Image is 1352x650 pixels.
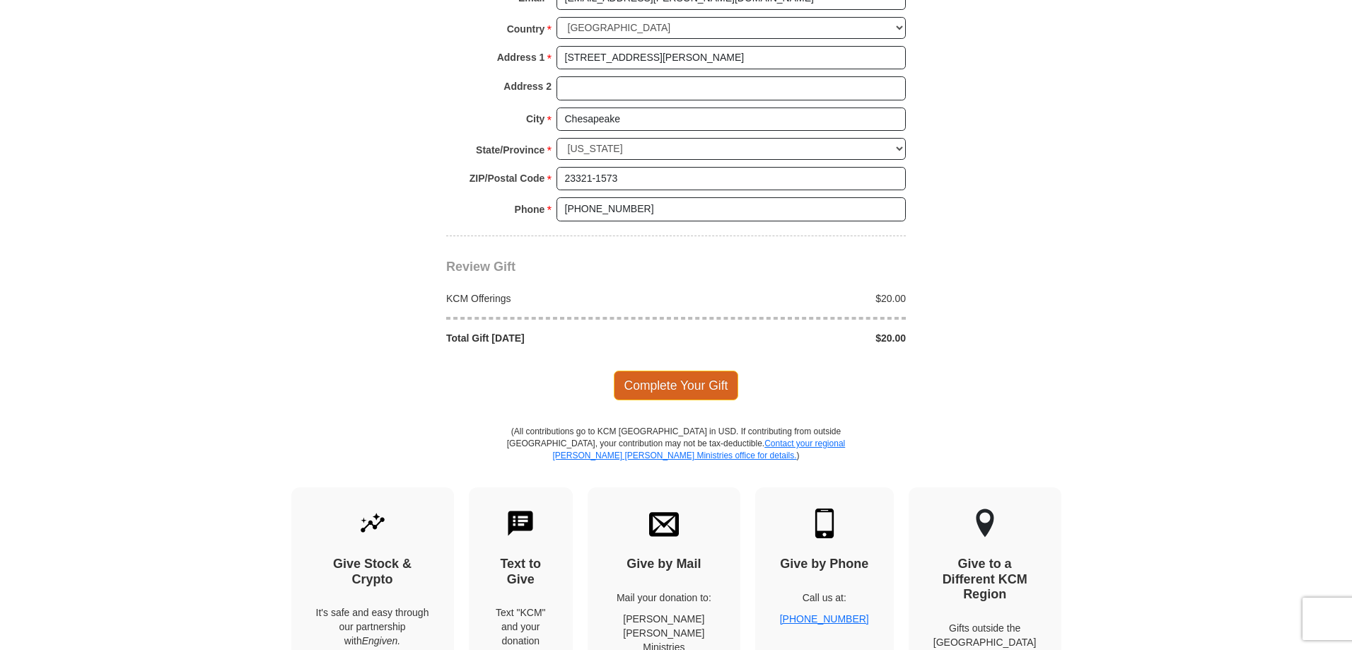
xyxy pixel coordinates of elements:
[612,557,716,572] h4: Give by Mail
[612,591,716,605] p: Mail your donation to:
[497,47,545,67] strong: Address 1
[649,509,679,538] img: envelope.svg
[933,557,1037,603] h4: Give to a Different KCM Region
[515,199,545,219] strong: Phone
[316,557,429,587] h4: Give Stock & Crypto
[780,557,869,572] h4: Give by Phone
[503,76,552,96] strong: Address 2
[810,509,839,538] img: mobile.svg
[446,260,515,274] span: Review Gift
[439,291,677,306] div: KCM Offerings
[470,168,545,188] strong: ZIP/Postal Code
[676,331,914,345] div: $20.00
[494,557,549,587] h4: Text to Give
[506,509,535,538] img: text-to-give.svg
[676,291,914,306] div: $20.00
[476,140,544,160] strong: State/Province
[316,605,429,648] p: It's safe and easy through our partnership with
[780,613,869,625] a: [PHONE_NUMBER]
[507,19,545,39] strong: Country
[439,331,677,345] div: Total Gift [DATE]
[526,109,544,129] strong: City
[358,509,387,538] img: give-by-stock.svg
[780,591,869,605] p: Call us at:
[614,371,739,400] span: Complete Your Gift
[975,509,995,538] img: other-region
[506,426,846,487] p: (All contributions go to KCM [GEOGRAPHIC_DATA] in USD. If contributing from outside [GEOGRAPHIC_D...
[362,635,400,646] i: Engiven.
